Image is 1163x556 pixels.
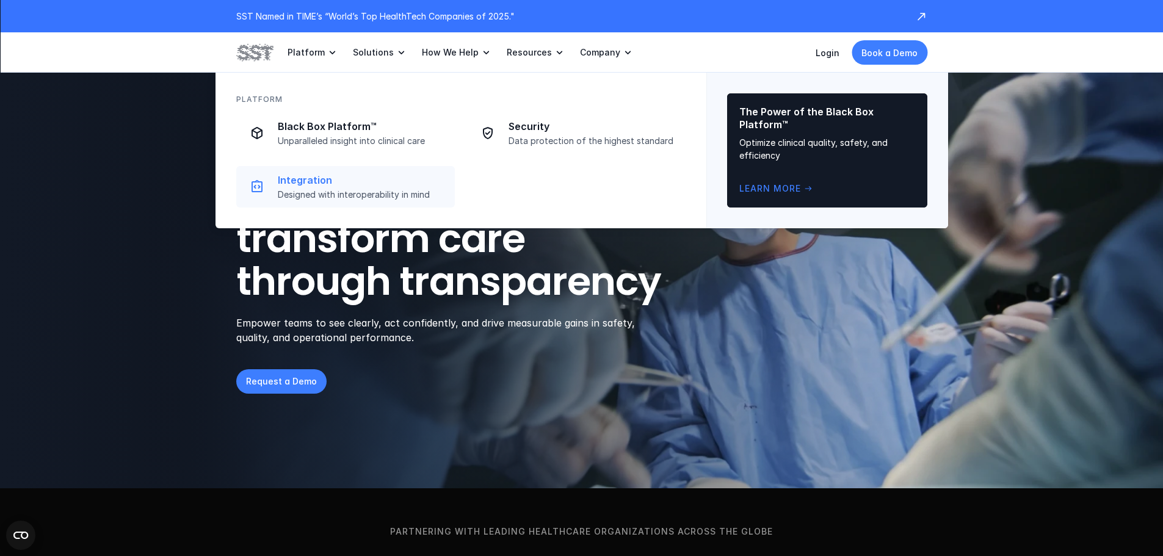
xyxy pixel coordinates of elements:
[739,106,915,131] p: The Power of the Black Box Platform™
[816,48,839,58] a: Login
[580,47,620,58] p: Company
[278,174,447,187] p: Integration
[278,120,447,133] p: Black Box Platform™
[6,521,35,550] button: Open CMP widget
[509,135,678,146] p: Data protection of the highest standard
[236,10,903,23] p: SST Named in TIME’s “World’s Top HealthTech Companies of 2025."
[852,40,927,65] a: Book a Demo
[278,135,447,146] p: Unparalleled insight into clinical care
[861,46,918,59] p: Book a Demo
[236,316,651,345] p: Empower teams to see clearly, act confidently, and drive measurable gains in safety, quality, and...
[250,179,264,194] img: Integration icon
[727,93,927,208] a: The Power of the Black Box Platform™Optimize clinical quality, safety, and efficiencyLearn Morear...
[236,112,455,154] a: Box iconBlack Box Platform™Unparalleled insight into clinical care
[236,42,273,63] img: SST logo
[236,369,327,394] a: Request a Demo
[480,126,495,140] img: checkmark icon
[803,184,813,193] span: arrow_right_alt
[353,47,394,58] p: Solutions
[236,93,283,105] p: PLATFORM
[422,47,479,58] p: How We Help
[467,112,686,154] a: checkmark iconSecurityData protection of the highest standard
[509,120,678,133] p: Security
[288,32,338,73] a: Platform
[236,131,720,303] h1: The black box technology to transform care through transparency
[507,47,552,58] p: Resources
[250,126,264,140] img: Box icon
[739,136,915,162] p: Optimize clinical quality, safety, and efficiency
[278,189,447,200] p: Designed with interoperability in mind
[288,47,325,58] p: Platform
[21,525,1142,538] p: Partnering with leading healthcare organizations across the globe
[739,182,801,195] p: Learn More
[236,166,455,208] a: Integration iconIntegrationDesigned with interoperability in mind
[246,375,317,388] p: Request a Demo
